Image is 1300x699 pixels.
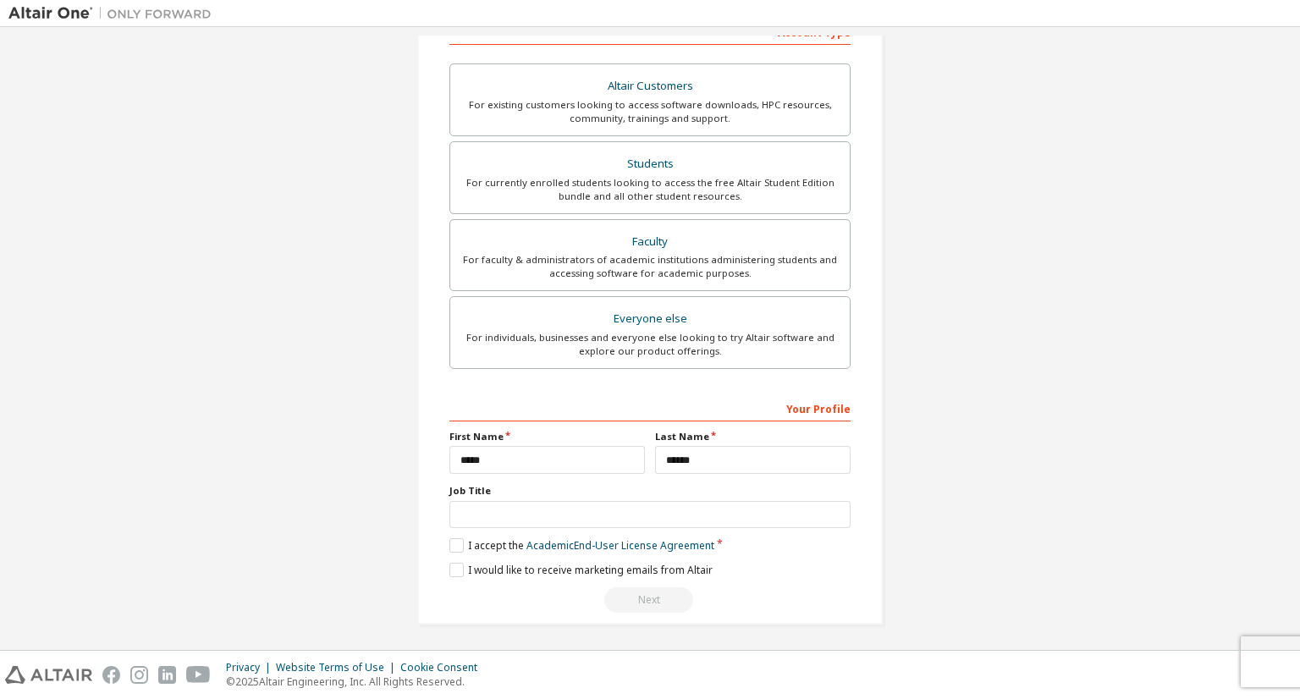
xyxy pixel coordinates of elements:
div: Everyone else [460,307,840,331]
div: For faculty & administrators of academic institutions administering students and accessing softwa... [460,253,840,280]
div: Faculty [460,230,840,254]
div: For currently enrolled students looking to access the free Altair Student Edition bundle and all ... [460,176,840,203]
label: I would like to receive marketing emails from Altair [449,563,713,577]
img: instagram.svg [130,666,148,684]
div: Privacy [226,661,276,674]
img: facebook.svg [102,666,120,684]
div: Read and acccept EULA to continue [449,587,851,613]
div: For existing customers looking to access software downloads, HPC resources, community, trainings ... [460,98,840,125]
div: Your Profile [449,394,851,421]
a: Academic End-User License Agreement [526,538,714,553]
label: Last Name [655,430,851,443]
label: First Name [449,430,645,443]
img: altair_logo.svg [5,666,92,684]
div: Cookie Consent [400,661,487,674]
label: Job Title [449,484,851,498]
div: Students [460,152,840,176]
img: Altair One [8,5,220,22]
p: © 2025 Altair Engineering, Inc. All Rights Reserved. [226,674,487,689]
img: linkedin.svg [158,666,176,684]
div: Altair Customers [460,74,840,98]
label: I accept the [449,538,714,553]
div: For individuals, businesses and everyone else looking to try Altair software and explore our prod... [460,331,840,358]
div: Website Terms of Use [276,661,400,674]
img: youtube.svg [186,666,211,684]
